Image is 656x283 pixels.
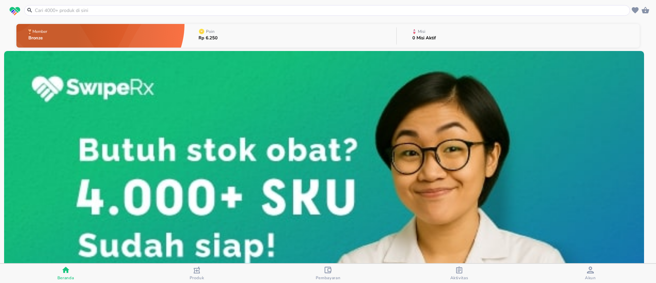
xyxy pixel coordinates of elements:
input: Cari 4000+ produk di sini [34,7,628,14]
p: Rp 6.250 [199,36,218,40]
p: Poin [206,29,215,34]
span: Akun [585,275,596,281]
button: Misi0 Misi Aktif [397,22,640,49]
button: Akun [525,264,656,283]
button: MemberBronze [16,22,184,49]
p: Member [32,29,47,34]
span: Produk [190,275,204,281]
p: 0 Misi Aktif [412,36,436,40]
button: Produk [131,264,262,283]
p: Bronze [28,36,49,40]
span: Pembayaran [316,275,341,281]
button: PoinRp 6.250 [184,22,396,49]
p: Misi [418,29,425,34]
span: Aktivitas [450,275,468,281]
img: logo_swiperx_s.bd005f3b.svg [10,7,20,16]
button: Aktivitas [394,264,525,283]
span: Beranda [57,275,74,281]
button: Pembayaran [262,264,394,283]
